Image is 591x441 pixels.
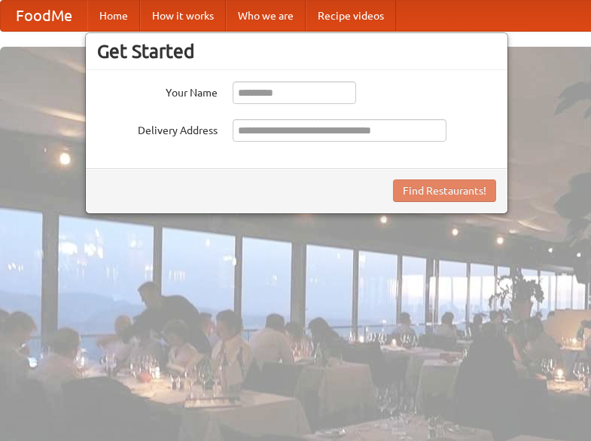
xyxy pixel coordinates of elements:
[97,40,496,63] h3: Get Started
[87,1,140,31] a: Home
[140,1,226,31] a: How it works
[226,1,306,31] a: Who we are
[393,179,496,202] button: Find Restaurants!
[97,81,218,100] label: Your Name
[306,1,396,31] a: Recipe videos
[1,1,87,31] a: FoodMe
[97,119,218,138] label: Delivery Address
